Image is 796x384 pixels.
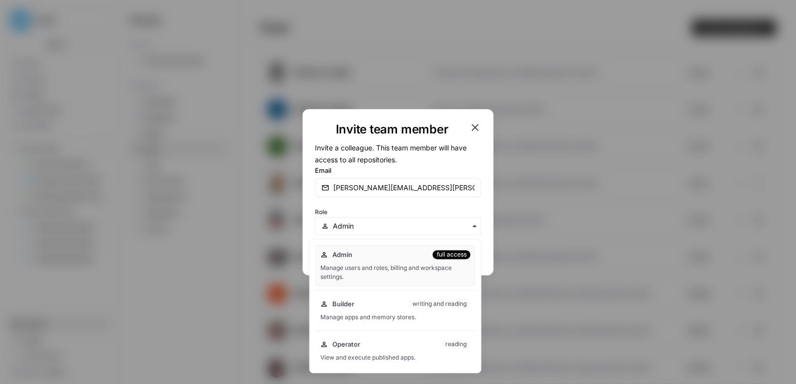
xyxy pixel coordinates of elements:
span: Role [315,208,327,216]
span: Invite a colleague. This team member will have access to all repositories. [315,143,467,164]
span: Admin [332,250,352,259]
div: reading [441,340,471,349]
input: Admin [333,221,475,231]
input: email@company.com [333,183,475,193]
span: Operator [332,339,360,349]
div: View and execute published apps. [320,353,471,362]
span: Builder [332,299,354,309]
h1: Invite team member [315,122,469,137]
div: full access [433,250,471,259]
div: Manage apps and memory stores. [320,313,471,322]
div: Manage users and roles, billing and workspace settings. [320,263,471,281]
label: Email [315,165,481,175]
div: writing and reading [408,299,471,308]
